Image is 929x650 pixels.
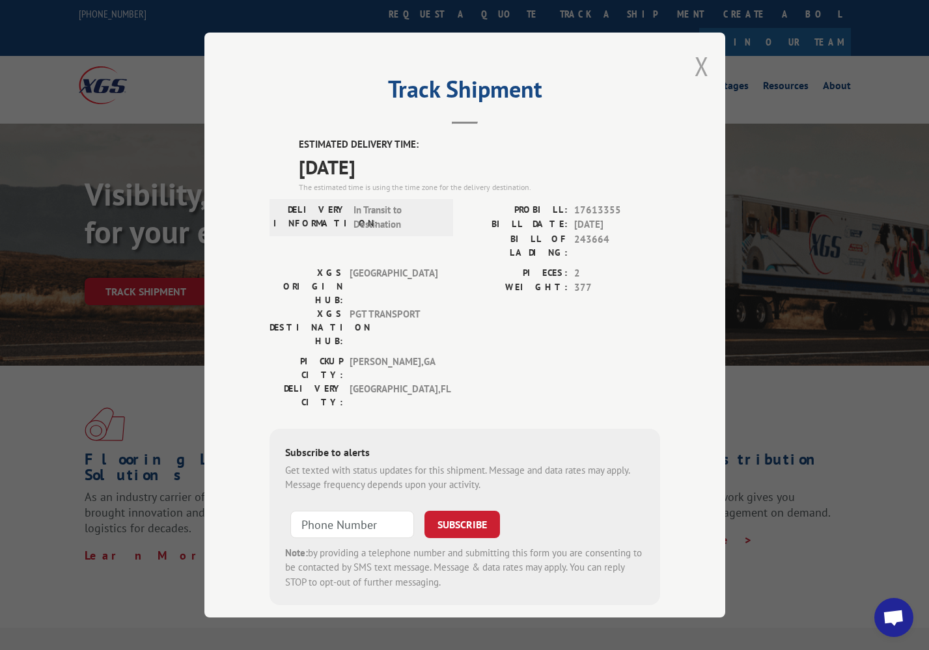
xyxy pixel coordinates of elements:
[465,280,568,295] label: WEIGHT:
[285,547,308,559] strong: Note:
[465,232,568,260] label: BILL OF LADING:
[350,355,437,382] span: [PERSON_NAME] , GA
[270,382,343,409] label: DELIVERY CITY:
[465,203,568,218] label: PROBILL:
[874,598,913,637] div: Open chat
[350,266,437,307] span: [GEOGRAPHIC_DATA]
[270,307,343,348] label: XGS DESTINATION HUB:
[270,355,343,382] label: PICKUP CITY:
[574,232,660,260] span: 243664
[465,266,568,281] label: PIECES:
[574,266,660,281] span: 2
[299,137,660,152] label: ESTIMATED DELIVERY TIME:
[285,444,645,463] div: Subscribe to alerts
[574,203,660,218] span: 17613355
[299,182,660,193] div: The estimated time is using the time zone for the delivery destination.
[424,511,500,538] button: SUBSCRIBE
[299,152,660,182] span: [DATE]
[285,546,645,590] div: by providing a telephone number and submitting this form you are consenting to be contacted by SM...
[574,280,660,295] span: 377
[273,203,347,232] label: DELIVERY INFORMATION:
[290,511,414,538] input: Phone Number
[354,203,441,232] span: In Transit to Destination
[270,80,660,105] h2: Track Shipment
[270,266,343,307] label: XGS ORIGIN HUB:
[574,217,660,232] span: [DATE]
[695,49,709,83] button: Close modal
[350,307,437,348] span: PGT TRANSPORT
[285,463,645,493] div: Get texted with status updates for this shipment. Message and data rates may apply. Message frequ...
[465,217,568,232] label: BILL DATE:
[350,382,437,409] span: [GEOGRAPHIC_DATA] , FL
